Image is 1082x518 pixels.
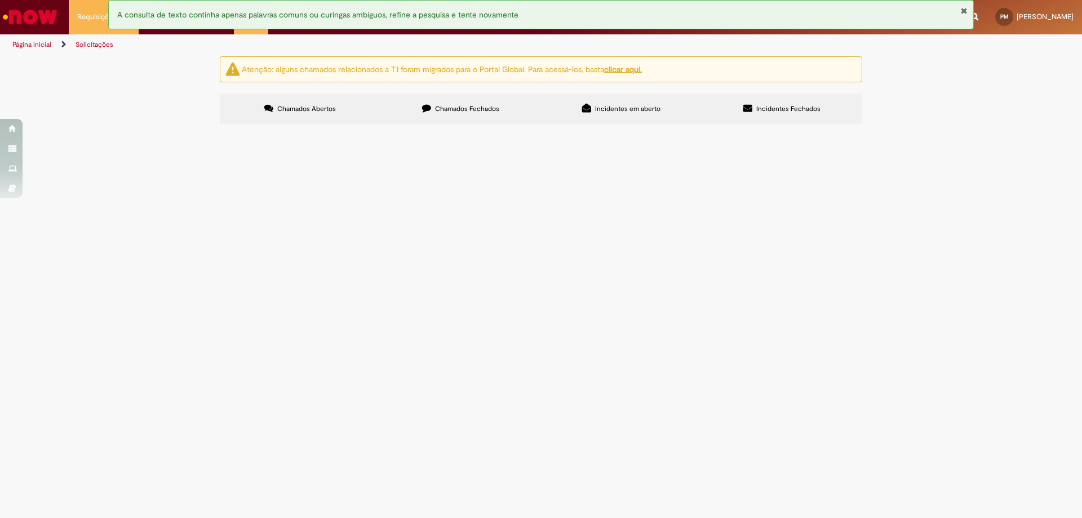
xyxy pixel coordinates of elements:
button: Fechar Notificação [960,6,968,15]
span: Incidentes em aberto [595,104,660,113]
a: Página inicial [12,40,51,49]
ng-bind-html: Atenção: alguns chamados relacionados a T.I foram migrados para o Portal Global. Para acessá-los,... [242,64,642,74]
img: ServiceNow [1,6,59,28]
ul: Trilhas de página [8,34,713,55]
span: PM [1000,13,1009,20]
a: Solicitações [76,40,113,49]
span: Chamados Fechados [435,104,499,113]
span: Incidentes Fechados [756,104,821,113]
span: A consulta de texto continha apenas palavras comuns ou curingas ambíguos, refine a pesquisa e ten... [117,10,518,20]
span: [PERSON_NAME] [1017,12,1074,21]
span: Chamados Abertos [277,104,336,113]
a: clicar aqui. [604,64,642,74]
span: Requisições [77,11,117,23]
